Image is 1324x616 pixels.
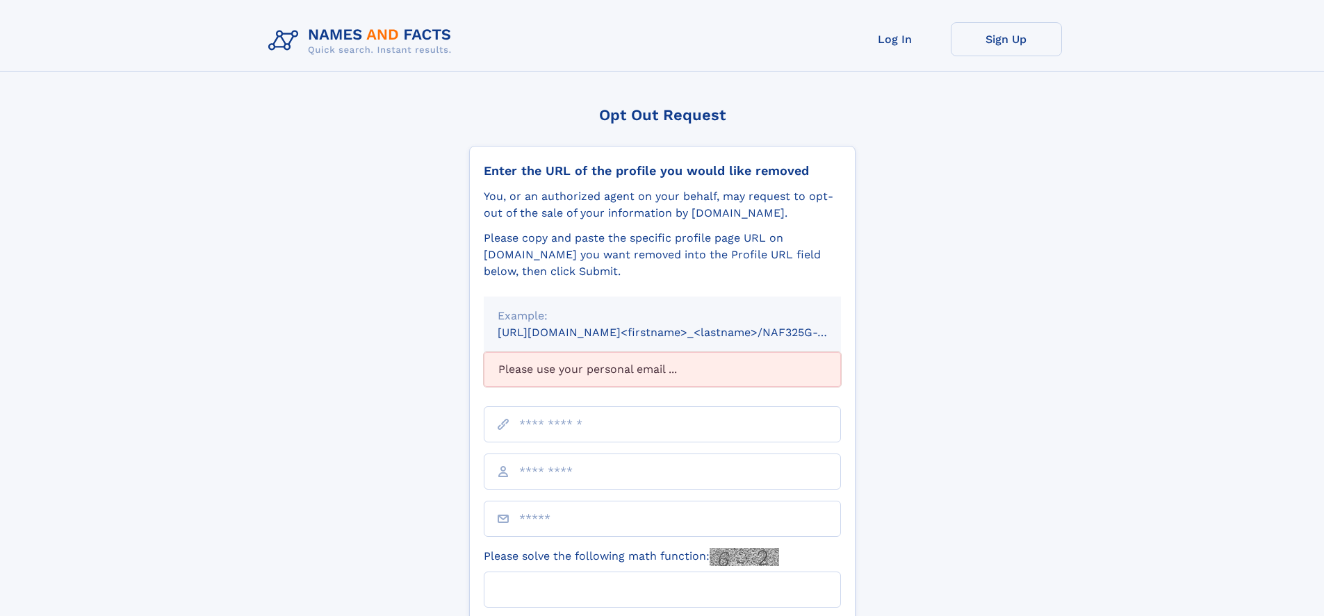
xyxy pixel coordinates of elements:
label: Please solve the following math function: [484,548,779,566]
div: Please use your personal email ... [484,352,841,387]
small: [URL][DOMAIN_NAME]<firstname>_<lastname>/NAF325G-xxxxxxxx [498,326,867,339]
a: Log In [840,22,951,56]
div: Please copy and paste the specific profile page URL on [DOMAIN_NAME] you want removed into the Pr... [484,230,841,280]
div: Enter the URL of the profile you would like removed [484,163,841,178]
img: Logo Names and Facts [263,22,463,60]
div: You, or an authorized agent on your behalf, may request to opt-out of the sale of your informatio... [484,188,841,222]
div: Example: [498,308,827,324]
a: Sign Up [951,22,1062,56]
div: Opt Out Request [469,106,856,124]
